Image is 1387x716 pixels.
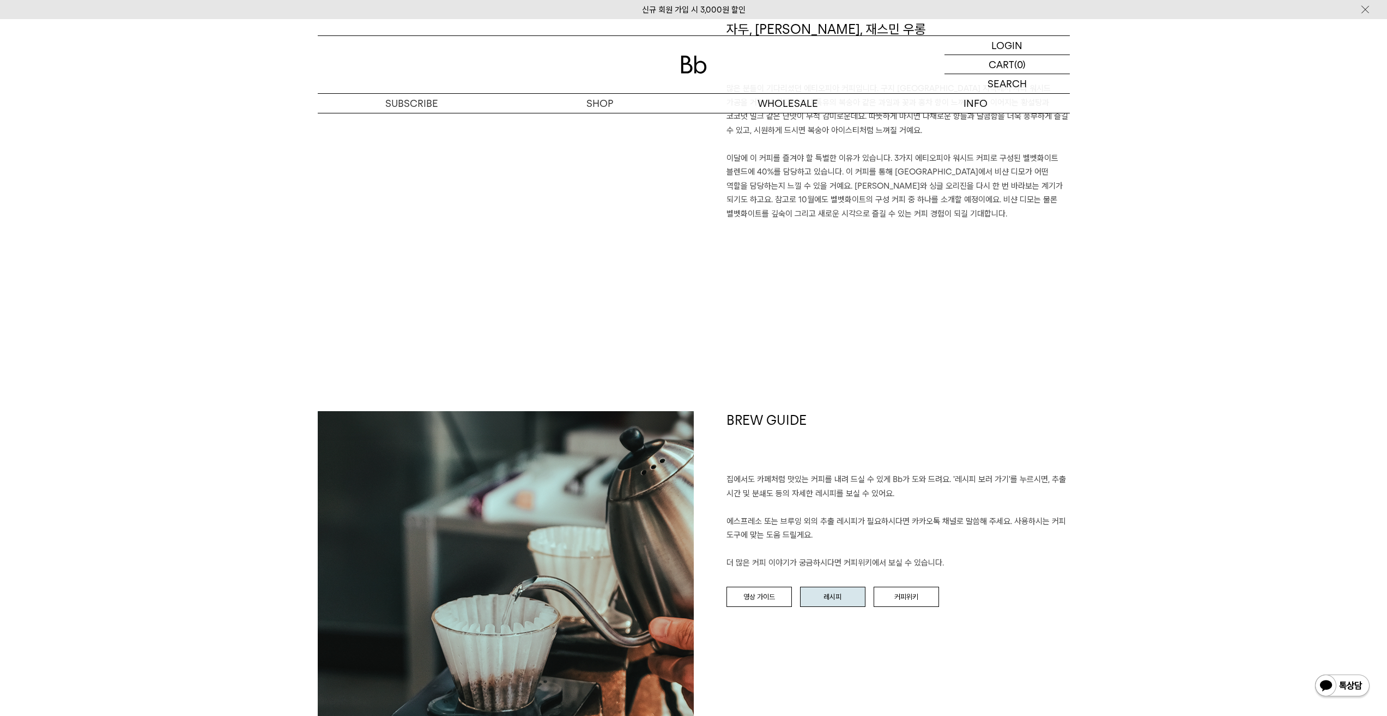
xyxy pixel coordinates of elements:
a: 레시피 [800,587,865,607]
p: 집에서도 카페처럼 맛있는 커피를 내려 드실 ﻿수 있게 Bb가 도와 드려요. '레시피 보러 가기'를 누르시면, 추출 시간 및 분쇄도 등의 자세한 레시피를 보실 수 있어요. 에스... [726,473,1070,570]
p: INFO [882,94,1070,113]
a: CART (0) [944,55,1070,74]
a: SUBSCRIBE [318,94,506,113]
h1: BREW GUIDE [726,411,1070,473]
p: CART [989,55,1014,74]
a: LOGIN [944,36,1070,55]
img: 카카오톡 채널 1:1 채팅 버튼 [1314,673,1371,700]
a: 신규 회원 가입 시 3,000원 할인 [642,5,746,15]
p: WHOLESALE [694,94,882,113]
p: LOGIN [991,36,1022,55]
a: SHOP [506,94,694,113]
p: 많은 분들이 기다리셨던 에티오피아 커피입니다. 구지 [GEOGRAPHIC_DATA] 지역에서 자라 워시드 가공을 거친 이 커피는 산지 특유의 복숭아 같은 과일과 꽃과 홍차 향... [726,82,1070,221]
p: (0) [1014,55,1026,74]
img: 로고 [681,56,707,74]
a: 커피위키 [874,587,939,607]
a: 영상 가이드 [726,587,792,607]
p: SEARCH [988,74,1027,93]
